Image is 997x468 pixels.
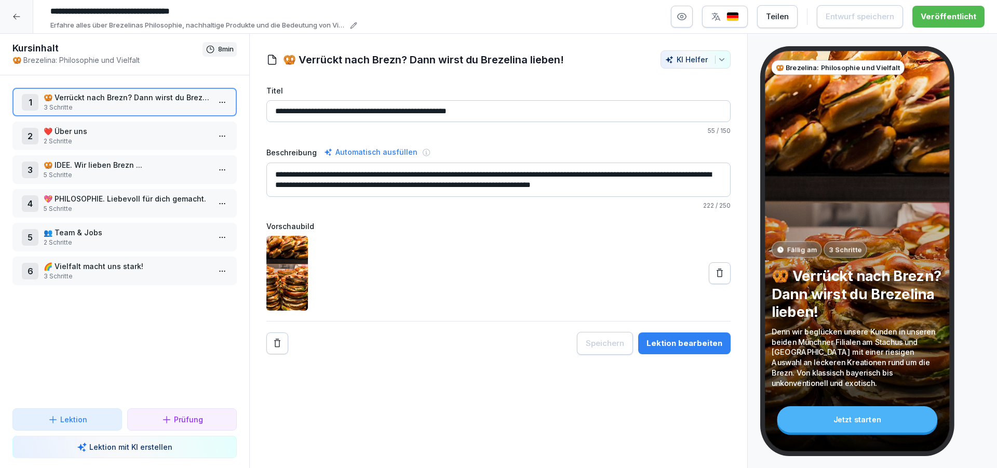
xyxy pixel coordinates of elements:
[266,221,731,232] label: Vorschaubild
[127,408,237,431] button: Prüfung
[22,162,38,178] div: 3
[50,20,347,31] p: Erfahre alles über Brezelinas Philosophie, nachhaltige Produkte und die Bedeutung von Vielfalt im...
[60,414,87,425] p: Lektion
[283,52,564,68] h1: 🥨 Verrückt nach Brezn? Dann wirst du Brezelina lieben!
[218,44,234,55] p: 8 min
[776,63,900,73] p: 🥨 Brezelina: Philosophie und Vielfalt
[22,94,38,111] div: 1
[703,202,714,209] span: 222
[12,155,237,184] div: 3🥨 IDEE. Wir lieben Brezn ...5 Schritte
[12,408,122,431] button: Lektion
[44,159,210,170] p: 🥨 IDEE. Wir lieben Brezn ...
[817,5,903,28] button: Entwurf speichern
[777,406,938,433] div: Jetzt starten
[577,332,633,355] button: Speichern
[44,227,210,238] p: 👥 Team & Jobs
[44,261,210,272] p: 🌈 Vielfalt macht uns stark!
[638,332,731,354] button: Lektion bearbeiten
[44,204,210,213] p: 5 Schritte
[22,195,38,212] div: 4
[44,238,210,247] p: 2 Schritte
[22,229,38,246] div: 5
[708,127,715,135] span: 55
[12,436,237,458] button: Lektion mit KI erstellen
[12,257,237,285] div: 6🌈 Vielfalt macht uns stark!3 Schritte
[661,50,731,69] button: KI Helfer
[12,42,203,55] h1: Kursinhalt
[44,103,210,112] p: 3 Schritte
[12,189,237,218] div: 4💖 PHILOSOPHIE. Liebevoll für dich gemacht.5 Schritte
[586,338,624,349] div: Speichern
[12,88,237,116] div: 1🥨 Verrückt nach Brezn? Dann wirst du Brezelina lieben!3 Schritte
[646,338,722,349] div: Lektion bearbeiten
[665,55,726,64] div: KI Helfer
[772,326,943,388] p: Denn wir beglücken unsere Kunden in unseren beiden Münchner Filialen am Stachus und [GEOGRAPHIC_D...
[322,146,420,158] div: Automatisch ausfüllen
[266,85,731,96] label: Titel
[829,245,861,255] p: 3 Schritte
[44,137,210,146] p: 2 Schritte
[266,126,731,136] p: / 150
[44,126,210,137] p: ❤️ Über uns
[826,11,894,22] div: Entwurf speichern
[266,236,308,311] img: p5sxfwglv8kq0db8t9omnz41.png
[44,193,210,204] p: 💖 PHILOSOPHIE. Liebevoll für dich gemacht.
[266,332,288,354] button: Remove
[766,11,789,22] div: Teilen
[22,263,38,279] div: 6
[772,267,943,320] p: 🥨 Verrückt nach Brezn? Dann wirst du Brezelina lieben!
[12,55,203,65] p: 🥨 Brezelina: Philosophie und Vielfalt
[12,223,237,251] div: 5👥 Team & Jobs2 Schritte
[912,6,985,28] button: Veröffentlicht
[44,272,210,281] p: 3 Schritte
[44,170,210,180] p: 5 Schritte
[12,122,237,150] div: 2❤️ Über uns2 Schritte
[726,12,739,22] img: de.svg
[174,414,203,425] p: Prüfung
[44,92,210,103] p: 🥨 Verrückt nach Brezn? Dann wirst du Brezelina lieben!
[22,128,38,144] div: 2
[266,147,317,158] label: Beschreibung
[266,201,731,210] p: / 250
[921,11,976,22] div: Veröffentlicht
[757,5,798,28] button: Teilen
[89,442,172,452] p: Lektion mit KI erstellen
[787,245,817,255] p: Fällig am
